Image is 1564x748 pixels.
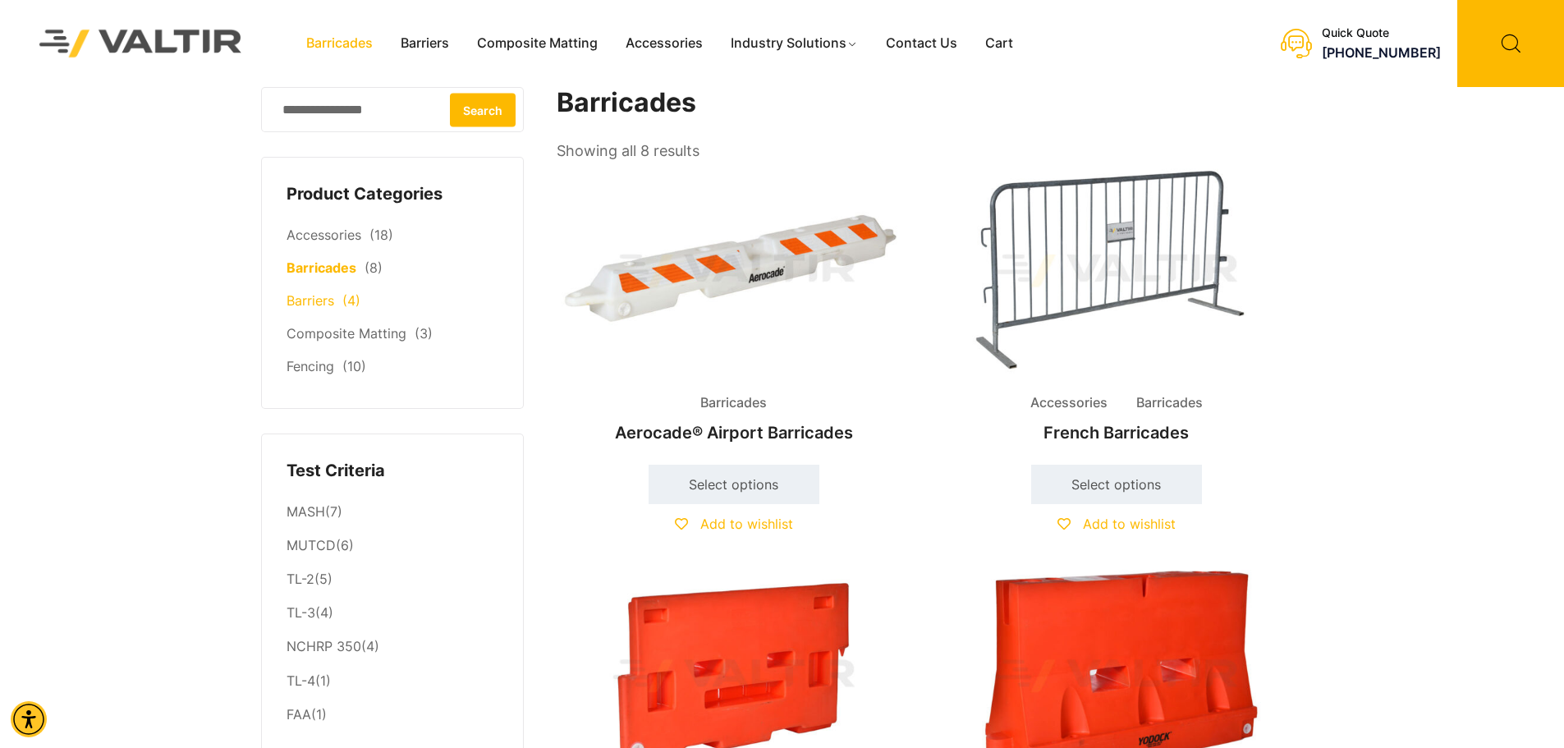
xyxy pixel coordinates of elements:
[649,465,819,504] a: Select options for “Aerocade® Airport Barricades”
[939,164,1294,377] img: Accessories
[675,516,793,532] a: Add to wishlist
[1322,26,1441,40] div: Quick Quote
[450,93,516,126] button: Search
[1124,391,1215,415] span: Barricades
[387,31,463,56] a: Barriers
[557,164,911,377] img: Barricades
[971,31,1027,56] a: Cart
[342,292,360,309] span: (4)
[939,164,1294,451] a: Accessories BarricadesFrench Barricades
[261,87,524,132] input: Search for:
[1083,516,1176,532] span: Add to wishlist
[369,227,393,243] span: (18)
[287,227,361,243] a: Accessories
[287,672,315,689] a: TL-4
[717,31,872,56] a: Industry Solutions
[939,415,1294,451] h2: French Barricades
[287,495,498,529] li: (7)
[287,664,498,698] li: (1)
[688,391,779,415] span: Barricades
[557,164,911,451] a: BarricadesAerocade® Airport Barricades
[557,415,911,451] h2: Aerocade® Airport Barricades
[1057,516,1176,532] a: Add to wishlist
[872,31,971,56] a: Contact Us
[365,259,383,276] span: (8)
[557,137,699,165] p: Showing all 8 results
[463,31,612,56] a: Composite Matting
[287,563,498,597] li: (5)
[287,325,406,342] a: Composite Matting
[287,259,356,276] a: Barricades
[287,638,361,654] a: NCHRP 350
[292,31,387,56] a: Barricades
[287,604,315,621] a: TL-3
[287,292,334,309] a: Barriers
[612,31,717,56] a: Accessories
[342,358,366,374] span: (10)
[11,701,47,737] div: Accessibility Menu
[287,537,336,553] a: MUTCD
[18,8,264,78] img: Valtir Rentals
[557,87,1296,119] h1: Barricades
[1322,44,1441,61] a: call (888) 496-3625
[287,698,498,727] li: (1)
[287,182,498,207] h4: Product Categories
[287,459,498,484] h4: Test Criteria
[700,516,793,532] span: Add to wishlist
[287,358,334,374] a: Fencing
[287,503,325,520] a: MASH
[287,571,314,587] a: TL-2
[287,597,498,631] li: (4)
[287,631,498,664] li: (4)
[287,530,498,563] li: (6)
[1018,391,1120,415] span: Accessories
[415,325,433,342] span: (3)
[1031,465,1202,504] a: Select options for “French Barricades”
[287,706,311,723] a: FAA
